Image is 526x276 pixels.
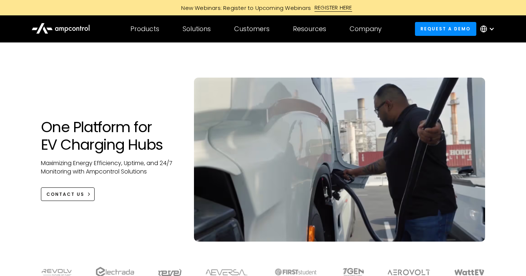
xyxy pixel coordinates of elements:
div: Solutions [183,25,211,33]
div: CONTACT US [46,191,84,198]
div: Customers [234,25,270,33]
p: Maximizing Energy Efficiency, Uptime, and 24/7 Monitoring with Ampcontrol Solutions [41,159,179,176]
div: Company [350,25,382,33]
img: Aerovolt Logo [387,269,431,275]
a: CONTACT US [41,187,95,201]
div: Resources [293,25,326,33]
div: Products [130,25,159,33]
div: REGISTER HERE [315,4,352,12]
a: New Webinars: Register to Upcoming WebinarsREGISTER HERE [99,4,427,12]
div: New Webinars: Register to Upcoming Webinars [174,4,315,12]
h1: One Platform for EV Charging Hubs [41,118,179,153]
a: Request a demo [415,22,476,36]
img: WattEV logo [454,269,485,275]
